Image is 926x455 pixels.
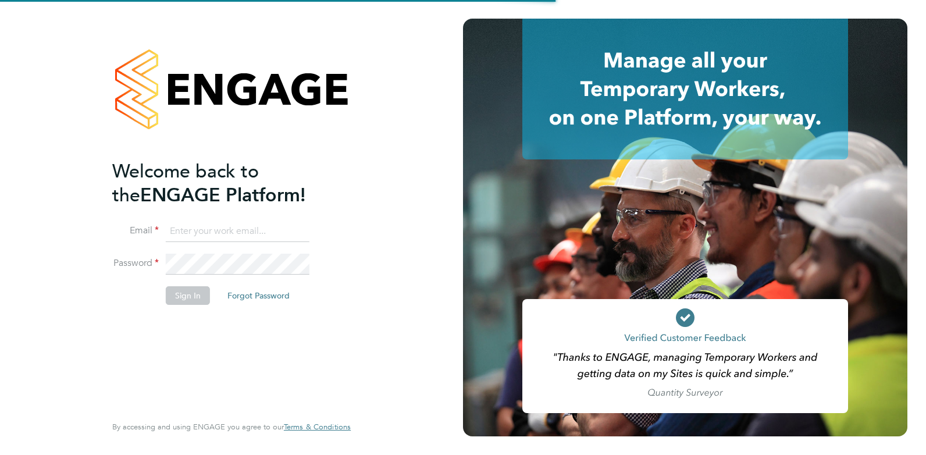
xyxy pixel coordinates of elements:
a: Terms & Conditions [284,422,351,432]
span: Welcome back to the [112,160,259,207]
button: Sign In [166,286,210,305]
label: Email [112,225,159,237]
span: By accessing and using ENGAGE you agree to our [112,422,351,432]
label: Password [112,257,159,269]
h2: ENGAGE Platform! [112,159,339,207]
input: Enter your work email... [166,221,309,242]
button: Forgot Password [218,286,299,305]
